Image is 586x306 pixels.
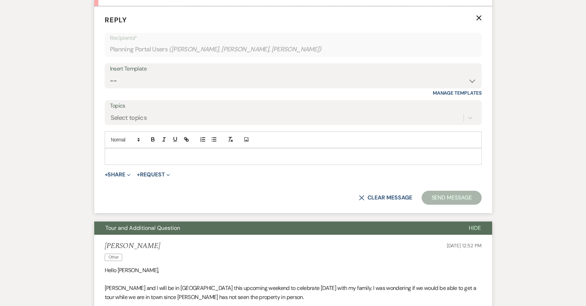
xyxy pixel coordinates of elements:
[137,172,170,177] button: Request
[105,284,482,301] p: [PERSON_NAME] and I will be in [GEOGRAPHIC_DATA] this upcoming weekend to celebrate [DATE] with m...
[110,34,476,43] p: Recipients*
[469,224,481,232] span: Hide
[137,172,140,177] span: +
[110,101,476,111] label: Topics
[110,64,476,74] div: Insert Template
[422,191,481,205] button: Send Message
[105,224,180,232] span: Tour and Additional Question
[111,113,147,122] div: Select topics
[458,221,492,235] button: Hide
[169,45,321,54] span: ( [PERSON_NAME], [PERSON_NAME], [PERSON_NAME] )
[105,172,108,177] span: +
[105,15,127,24] span: Reply
[110,43,476,56] div: Planning Portal Users
[105,266,482,275] p: Hello [PERSON_NAME],
[94,221,458,235] button: Tour and Additional Question
[105,172,131,177] button: Share
[105,254,123,261] span: Other
[447,242,482,249] span: [DATE] 12:52 PM
[433,90,482,96] a: Manage Templates
[105,242,160,250] h5: [PERSON_NAME]
[359,195,412,201] button: Clear message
